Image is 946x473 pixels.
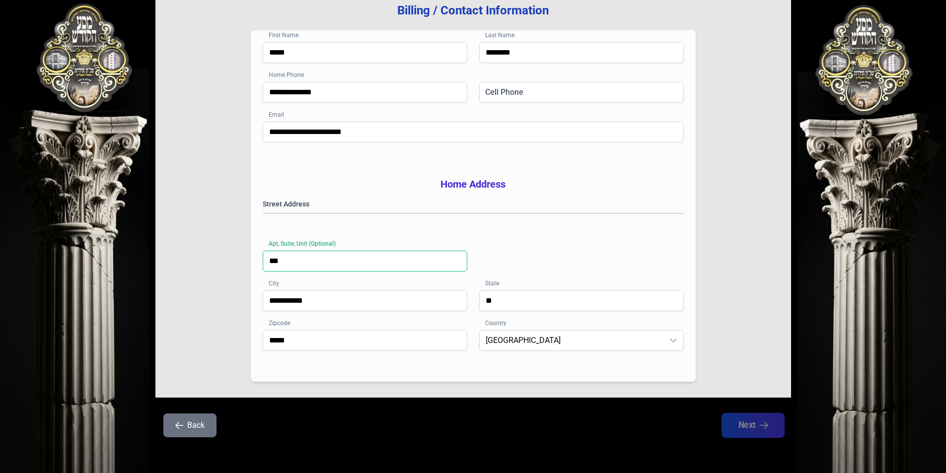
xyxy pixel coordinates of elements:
[263,177,684,191] h3: Home Address
[721,413,784,438] button: Next
[171,2,775,18] h3: Billing / Contact Information
[480,331,663,350] span: United States
[663,331,683,350] div: dropdown trigger
[263,199,684,209] label: Street Address
[163,413,217,437] button: Back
